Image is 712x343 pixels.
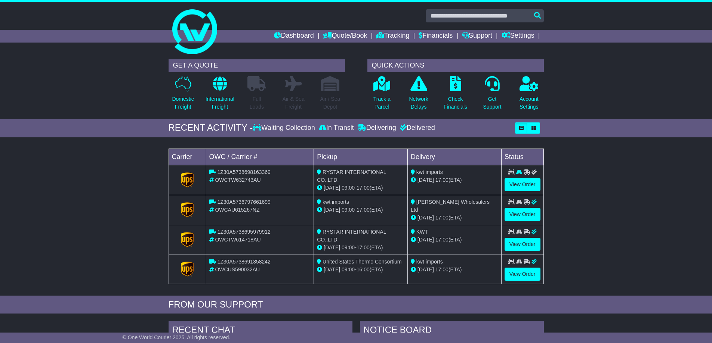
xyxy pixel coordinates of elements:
[409,95,428,111] p: Network Delays
[411,199,490,213] span: [PERSON_NAME] Wholesalers Ltd
[357,244,370,250] span: 17:00
[483,95,501,111] p: Get Support
[181,202,194,217] img: GetCarrierServiceLogo
[317,229,386,243] span: RYSTAR INTERNATIONAL CO.,LTD.
[324,266,340,272] span: [DATE]
[206,149,314,165] td: OWC / Carrier #
[342,266,355,272] span: 09:00
[416,259,443,265] span: kwt imports
[181,232,194,247] img: GetCarrierServiceLogo
[215,207,259,213] span: OWCAU615267NZ
[274,30,314,43] a: Dashboard
[317,124,356,132] div: In Transit
[324,185,340,191] span: [DATE]
[217,169,270,175] span: 1Z30A5738698163369
[181,262,194,277] img: GetCarrierServiceLogo
[217,259,270,265] span: 1Z30A5738691358242
[417,177,434,183] span: [DATE]
[444,95,467,111] p: Check Financials
[169,321,352,341] div: RECENT CHAT
[417,237,434,243] span: [DATE]
[342,207,355,213] span: 09:00
[462,30,492,43] a: Support
[253,124,317,132] div: Waiting Collection
[419,30,453,43] a: Financials
[505,238,540,251] a: View Order
[169,149,206,165] td: Carrier
[435,266,449,272] span: 17:00
[215,237,261,243] span: OWCTW614718AU
[501,149,543,165] td: Status
[398,124,435,132] div: Delivered
[314,149,408,165] td: Pickup
[217,229,270,235] span: 1Z30A5738695979912
[123,334,231,340] span: © One World Courier 2025. All rights reserved.
[519,76,539,115] a: AccountSettings
[505,268,540,281] a: View Order
[342,185,355,191] span: 09:00
[215,266,260,272] span: OWCUS590032AU
[169,299,544,310] div: FROM OUR SUPPORT
[324,244,340,250] span: [DATE]
[357,266,370,272] span: 16:00
[411,266,498,274] div: (ETA)
[323,30,367,43] a: Quote/Book
[205,76,235,115] a: InternationalFreight
[505,208,540,221] a: View Order
[409,76,428,115] a: NetworkDelays
[411,176,498,184] div: (ETA)
[356,124,398,132] div: Delivering
[181,172,194,187] img: GetCarrierServiceLogo
[435,237,449,243] span: 17:00
[317,206,404,214] div: - (ETA)
[435,177,449,183] span: 17:00
[373,76,391,115] a: Track aParcel
[367,59,544,72] div: QUICK ACTIONS
[323,259,401,265] span: United States Thermo Consortium
[283,95,305,111] p: Air & Sea Freight
[407,149,501,165] td: Delivery
[416,229,428,235] span: KWT
[317,184,404,192] div: - (ETA)
[443,76,468,115] a: CheckFinancials
[215,177,261,183] span: OWCTW632743AU
[520,95,539,111] p: Account Settings
[324,207,340,213] span: [DATE]
[376,30,409,43] a: Tracking
[169,122,253,133] div: RECENT ACTIVITY -
[317,266,404,274] div: - (ETA)
[172,95,194,111] p: Domestic Freight
[247,95,266,111] p: Full Loads
[373,95,391,111] p: Track a Parcel
[169,59,345,72] div: GET A QUOTE
[317,169,386,183] span: RYSTAR INTERNATIONAL CO.,LTD.
[320,95,340,111] p: Air / Sea Depot
[342,244,355,250] span: 09:00
[411,214,498,222] div: (ETA)
[323,199,349,205] span: kwt imports
[411,236,498,244] div: (ETA)
[417,215,434,221] span: [DATE]
[416,169,443,175] span: kwt imports
[172,76,194,115] a: DomesticFreight
[217,199,270,205] span: 1Z30A5736797661699
[502,30,534,43] a: Settings
[483,76,502,115] a: GetSupport
[357,185,370,191] span: 17:00
[206,95,234,111] p: International Freight
[435,215,449,221] span: 17:00
[360,321,544,341] div: NOTICE BOARD
[417,266,434,272] span: [DATE]
[317,244,404,252] div: - (ETA)
[357,207,370,213] span: 17:00
[505,178,540,191] a: View Order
